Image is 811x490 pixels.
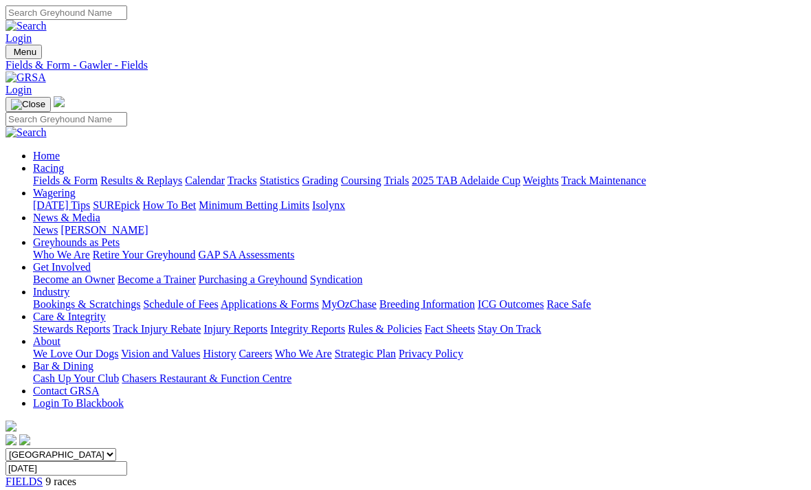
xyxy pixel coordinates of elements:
a: Login To Blackbook [33,397,124,409]
div: Bar & Dining [33,372,806,385]
a: Racing [33,162,64,174]
button: Toggle navigation [5,45,42,59]
a: Who We Are [33,249,90,260]
div: Wagering [33,199,806,212]
a: Bar & Dining [33,360,93,372]
a: Tracks [227,175,257,186]
span: 9 races [45,476,76,487]
div: Industry [33,298,806,311]
a: About [33,335,60,347]
img: GRSA [5,71,46,84]
a: News [33,224,58,236]
a: Retire Your Greyhound [93,249,196,260]
a: SUREpick [93,199,140,211]
a: Chasers Restaurant & Function Centre [122,372,291,384]
a: Minimum Betting Limits [199,199,309,211]
a: Breeding Information [379,298,475,310]
a: Bookings & Scratchings [33,298,140,310]
a: Careers [238,348,272,359]
a: Track Injury Rebate [113,323,201,335]
a: Rules & Policies [348,323,422,335]
a: GAP SA Assessments [199,249,295,260]
a: ICG Outcomes [478,298,544,310]
img: logo-grsa-white.png [54,96,65,107]
a: Greyhounds as Pets [33,236,120,248]
a: Care & Integrity [33,311,106,322]
a: History [203,348,236,359]
a: Weights [523,175,559,186]
a: Strategic Plan [335,348,396,359]
a: Login [5,32,32,44]
a: News & Media [33,212,100,223]
a: Calendar [185,175,225,186]
a: 2025 TAB Adelaide Cup [412,175,520,186]
a: Get Involved [33,261,91,273]
a: Fact Sheets [425,323,475,335]
a: Purchasing a Greyhound [199,274,307,285]
a: Race Safe [546,298,590,310]
a: Injury Reports [203,323,267,335]
a: Isolynx [312,199,345,211]
a: Become a Trainer [118,274,196,285]
img: twitter.svg [19,434,30,445]
a: Home [33,150,60,162]
img: Search [5,20,47,32]
a: We Love Our Dogs [33,348,118,359]
div: Racing [33,175,806,187]
input: Select date [5,461,127,476]
a: Trials [384,175,409,186]
a: Track Maintenance [562,175,646,186]
div: Care & Integrity [33,323,806,335]
button: Toggle navigation [5,97,51,112]
a: Applications & Forms [221,298,319,310]
a: Statistics [260,175,300,186]
a: Grading [302,175,338,186]
a: Industry [33,286,69,298]
a: Stay On Track [478,323,541,335]
a: Who We Are [275,348,332,359]
div: Greyhounds as Pets [33,249,806,261]
img: Search [5,126,47,139]
a: Syndication [310,274,362,285]
a: Fields & Form [33,175,98,186]
input: Search [5,112,127,126]
a: Integrity Reports [270,323,345,335]
span: Menu [14,47,36,57]
a: Vision and Values [121,348,200,359]
a: Wagering [33,187,76,199]
div: About [33,348,806,360]
div: News & Media [33,224,806,236]
a: MyOzChase [322,298,377,310]
a: Login [5,84,32,96]
a: Cash Up Your Club [33,372,119,384]
a: Become an Owner [33,274,115,285]
a: Results & Replays [100,175,182,186]
input: Search [5,5,127,20]
img: logo-grsa-white.png [5,421,16,432]
a: Stewards Reports [33,323,110,335]
img: facebook.svg [5,434,16,445]
div: Get Involved [33,274,806,286]
a: Privacy Policy [399,348,463,359]
a: [DATE] Tips [33,199,90,211]
a: [PERSON_NAME] [60,224,148,236]
a: Contact GRSA [33,385,99,397]
a: Schedule of Fees [143,298,218,310]
img: Close [11,99,45,110]
a: Fields & Form - Gawler - Fields [5,59,806,71]
a: FIELDS [5,476,43,487]
a: How To Bet [143,199,197,211]
a: Coursing [341,175,381,186]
